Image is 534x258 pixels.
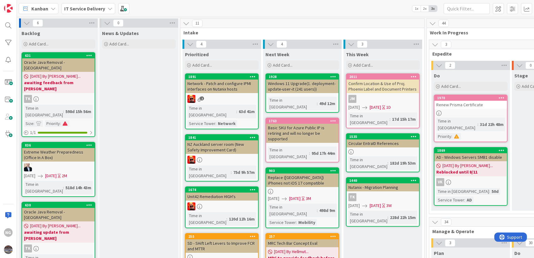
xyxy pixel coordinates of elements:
a: 1535Circular EntraID ReferencesTime in [GEOGRAPHIC_DATA]:182d 19h 53m [346,133,420,172]
div: TK [24,95,32,103]
div: 836 [22,143,95,148]
div: Time in [GEOGRAPHIC_DATA] [268,147,309,160]
span: 2x [421,6,429,12]
div: 3W [386,202,392,209]
div: 1440Nutanix - Migration Planning [347,178,419,191]
div: Extreme Weather Preparedness (Office In A Box) [22,148,95,162]
a: 1674Unit42 Remediation HIGH'sVNTime in [GEOGRAPHIC_DATA]:120d 12h 16m [185,186,259,228]
div: 836 [25,143,95,147]
div: 50d [490,188,500,195]
div: VN [186,95,258,103]
div: 631 [25,53,95,58]
span: Add Card... [29,41,49,47]
span: News & Updates [102,30,139,36]
div: 17d 15h 17m [391,116,417,123]
div: Oracle Java Removal - [GEOGRAPHIC_DATA] [22,208,95,221]
span: 2 [200,96,204,100]
span: Prioritized [185,51,209,57]
div: MRC Tech Bar Concept Eval [266,239,339,247]
div: 630 [25,203,95,207]
div: Time in [GEOGRAPHIC_DATA] [24,105,63,118]
span: 3 [445,239,455,247]
span: Add Card... [441,84,461,89]
span: : [390,116,391,123]
div: 631Oracle Java Removal - [GEOGRAPHIC_DATA] [22,53,95,72]
img: VN [187,202,195,210]
div: AD - Windows Servers SMB1 disable [434,153,507,161]
div: JM [347,95,419,103]
div: Time in [GEOGRAPHIC_DATA] [268,97,317,110]
div: Time in [GEOGRAPHIC_DATA] [348,156,387,170]
div: HO [22,163,95,171]
div: 1891 [188,75,258,79]
span: : [309,150,310,157]
a: 1440Nutanix - Migration PlanningTK[DATE][DATE]3WTime in [GEOGRAPHIC_DATA]:228d 22h 15m [346,177,420,227]
div: 1440 [349,178,419,183]
span: Do [434,72,440,79]
div: JM [348,95,356,103]
div: 255 [188,234,258,239]
b: IT Service Delivery [64,6,105,12]
span: Intake [183,29,417,36]
div: TK [22,244,95,252]
div: 903 [266,168,339,174]
span: [DATE] [45,173,57,179]
a: 836Extreme Weather Preparedness (Office In A Box)HO[DATE][DATE]2MTime in [GEOGRAPHIC_DATA]:518d 1... [22,142,95,197]
div: 257 [266,234,339,239]
div: 1535 [347,134,419,139]
div: 1869 [437,148,507,153]
div: Unit42 Remediation HIGH's [186,193,258,201]
div: 1763Basic SKU for Azure Public IP is retiring and will no longer be supported [266,118,339,143]
div: 1674 [188,188,258,192]
div: 631 [22,53,95,58]
div: 903Replace ([GEOGRAPHIC_DATA]) iPhones not iOS 17 compatible [266,168,339,187]
div: Time in [GEOGRAPHIC_DATA] [187,212,226,226]
div: 1841 [186,135,258,140]
div: Windows 11 Upgrade(1. deployment-update-user-it (241 users)) [266,80,339,93]
div: Circular EntraID References [347,139,419,147]
span: Kanban [31,5,48,12]
span: 4 [277,41,287,48]
div: 1970 [434,95,507,101]
span: : [296,219,297,226]
a: 631Oracle Java Removal - [GEOGRAPHIC_DATA][DATE] By [PERSON_NAME]...awaiting feedback from [PERSO... [22,52,95,137]
div: VK [434,178,507,186]
span: 3 [441,41,451,48]
div: 1891 [186,74,258,80]
div: Replace ([GEOGRAPHIC_DATA]) iPhones not iOS 17 compatible [266,174,339,187]
span: [DATE] [24,173,35,179]
div: Oracle Java Removal - [GEOGRAPHIC_DATA] [22,58,95,72]
div: SD - SHift Left Levers to Improve FCR and MTTR [186,239,258,253]
span: [DATE] By Hellmut... [274,248,308,255]
span: 0 [113,19,124,27]
div: 1674 [186,187,258,193]
div: TK [347,193,419,201]
div: Network - Patch and configure IPMI interfaces on Nutanix hosts [186,80,258,93]
span: Add Card... [273,62,293,68]
span: 1 / 1 [30,129,36,136]
span: : [387,160,388,166]
div: 49d 12m [318,100,337,107]
div: Time in [GEOGRAPHIC_DATA] [436,188,489,195]
a: 1970Renew Prisma CertificateTime in [GEOGRAPHIC_DATA]:31d 22h 48mPriority: [434,95,508,142]
div: Service Tower [436,197,464,203]
div: Time in [GEOGRAPHIC_DATA] [187,105,236,118]
span: Stage [514,72,528,79]
span: : [489,188,490,195]
div: Basic SKU for Azure Public IP is retiring and will no longer be supported [266,124,339,143]
span: 3 [357,41,367,48]
div: 63d 41m [237,108,256,115]
span: [DATE] By [PERSON_NAME]... [442,162,493,169]
span: : [63,108,64,115]
b: awaiting update from [PERSON_NAME] [24,229,93,241]
div: Priority [45,120,60,127]
div: 1D [386,104,391,111]
a: 903Replace ([GEOGRAPHIC_DATA]) iPhones not iOS 17 compatible[DATE][DATE]3MTime in [GEOGRAPHIC_DAT... [265,167,339,228]
img: VN [187,95,195,103]
div: 1440 [347,178,419,183]
span: [DATE] [348,202,360,209]
span: : [387,214,388,221]
div: TK [22,95,95,103]
div: 2011 [349,75,419,79]
span: 11 [192,20,202,27]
